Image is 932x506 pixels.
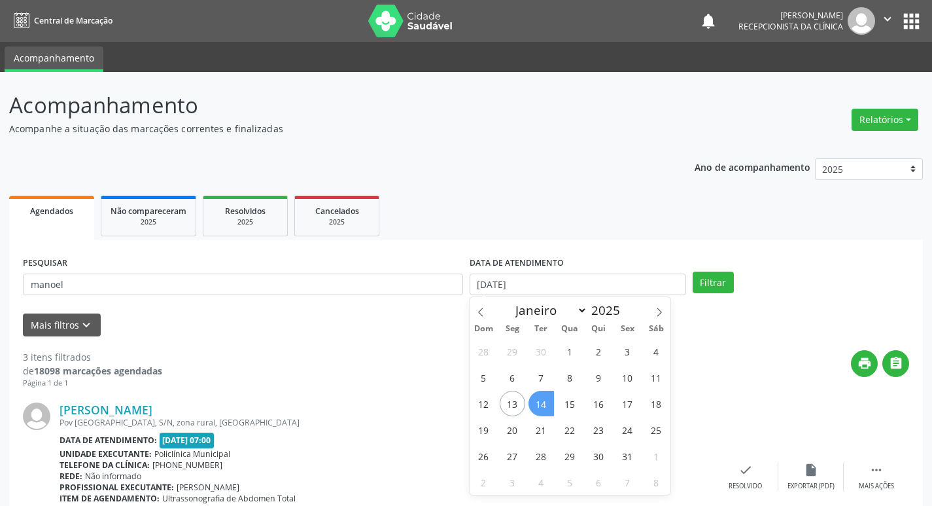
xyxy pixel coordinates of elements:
span: Outubro 3, 2025 [615,338,640,364]
span: Setembro 29, 2025 [500,338,525,364]
span: Outubro 31, 2025 [615,443,640,469]
select: Month [509,301,588,319]
div: Mais ações [859,482,894,491]
span: Agendados [30,206,73,217]
button: print [851,350,878,377]
span: Novembro 3, 2025 [500,469,525,495]
b: Unidade executante: [60,448,152,460]
span: Recepcionista da clínica [738,21,843,32]
span: Qua [555,325,584,333]
span: Outubro 20, 2025 [500,417,525,443]
span: Outubro 29, 2025 [557,443,583,469]
span: Não informado [85,471,141,482]
span: Outubro 10, 2025 [615,365,640,390]
p: Acompanhe a situação das marcações correntes e finalizadas [9,122,649,136]
span: [DATE] 07:00 [160,433,215,448]
p: Acompanhamento [9,89,649,122]
span: Não compareceram [111,206,186,217]
img: img [848,7,875,35]
i:  [869,463,884,477]
b: Item de agendamento: [60,493,160,504]
span: Outubro 19, 2025 [471,417,496,443]
span: Outubro 4, 2025 [644,338,669,364]
span: Outubro 9, 2025 [586,365,612,390]
span: Outubro 5, 2025 [471,365,496,390]
input: Nome, CNS [23,274,463,296]
button: Filtrar [693,272,734,294]
img: img [23,403,50,430]
span: Outubro 17, 2025 [615,391,640,416]
button:  [875,7,900,35]
span: Novembro 8, 2025 [644,469,669,495]
span: Outubro 13, 2025 [500,391,525,416]
button:  [882,350,909,377]
span: Outubro 30, 2025 [586,443,612,469]
span: Outubro 28, 2025 [528,443,554,469]
b: Data de atendimento: [60,435,157,446]
span: Outubro 8, 2025 [557,365,583,390]
strong: 18098 marcações agendadas [34,365,162,377]
span: Outubro 15, 2025 [557,391,583,416]
span: Seg [498,325,526,333]
span: Outubro 11, 2025 [644,365,669,390]
span: [PERSON_NAME] [177,482,239,493]
span: Novembro 7, 2025 [615,469,640,495]
span: Outubro 23, 2025 [586,417,612,443]
div: 3 itens filtrados [23,350,162,364]
i: print [857,356,872,370]
span: Outubro 25, 2025 [644,417,669,443]
b: Rede: [60,471,82,482]
i: check [738,463,753,477]
div: Pov [GEOGRAPHIC_DATA], S/N, zona rural, [GEOGRAPHIC_DATA] [60,417,713,428]
span: Outubro 16, 2025 [586,391,612,416]
i: insert_drive_file [804,463,818,477]
span: Novembro 6, 2025 [586,469,612,495]
span: Outubro 27, 2025 [500,443,525,469]
i:  [889,356,903,370]
span: Outubro 14, 2025 [528,391,554,416]
label: DATA DE ATENDIMENTO [470,253,564,274]
span: Outubro 22, 2025 [557,417,583,443]
span: Setembro 30, 2025 [528,338,554,364]
span: Novembro 4, 2025 [528,469,554,495]
span: Outubro 24, 2025 [615,417,640,443]
a: Acompanhamento [5,46,103,72]
div: 2025 [304,217,370,227]
span: Outubro 1, 2025 [557,338,583,364]
span: Outubro 12, 2025 [471,391,496,416]
span: Outubro 2, 2025 [586,338,612,364]
div: 2025 [213,217,278,227]
a: Central de Marcação [9,10,112,31]
span: Outubro 6, 2025 [500,365,525,390]
div: Exportar (PDF) [787,482,835,491]
button: notifications [699,12,717,30]
div: de [23,364,162,378]
div: [PERSON_NAME] [738,10,843,21]
span: Outubro 26, 2025 [471,443,496,469]
span: Novembro 1, 2025 [644,443,669,469]
span: Sáb [642,325,670,333]
span: Novembro 2, 2025 [471,469,496,495]
div: Resolvido [729,482,762,491]
span: Ultrassonografia de Abdomen Total [162,493,296,504]
span: Novembro 5, 2025 [557,469,583,495]
i: keyboard_arrow_down [79,318,94,333]
b: Profissional executante: [60,482,174,493]
a: [PERSON_NAME] [60,403,152,417]
input: Year [587,302,630,319]
div: 2025 [111,217,186,227]
span: Central de Marcação [34,15,112,26]
span: Sex [613,325,642,333]
span: [PHONE_NUMBER] [152,460,222,471]
span: Qui [584,325,613,333]
span: Resolvidos [225,206,266,217]
button: apps [900,10,923,33]
p: Ano de acompanhamento [695,158,810,175]
button: Mais filtroskeyboard_arrow_down [23,314,101,336]
span: Ter [526,325,555,333]
span: Setembro 28, 2025 [471,338,496,364]
span: Outubro 18, 2025 [644,391,669,416]
button: Relatórios [852,109,918,131]
label: PESQUISAR [23,253,67,274]
div: Página 1 de 1 [23,378,162,389]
